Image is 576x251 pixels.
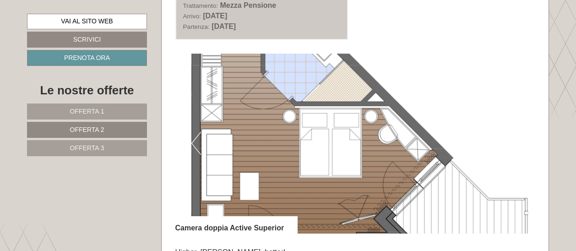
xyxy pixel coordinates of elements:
a: Scrivici [27,32,147,48]
span: Offerta 1 [70,108,104,115]
button: Next [509,132,519,155]
b: [DATE] [203,12,227,20]
b: Mezza Pensione [220,1,277,9]
small: Partenza: [183,23,210,30]
a: Vai al sito web [27,14,147,29]
small: Arrivo: [183,13,201,20]
div: Le nostre offerte [27,82,147,99]
span: Offerta 3 [70,144,104,152]
span: Offerta 2 [70,126,104,133]
small: Trattamento: [183,2,218,9]
button: Previous [191,132,201,155]
img: image [175,54,535,234]
b: [DATE] [212,22,236,30]
a: Prenota ora [27,50,147,66]
div: Camera doppia Active Superior [175,216,298,234]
